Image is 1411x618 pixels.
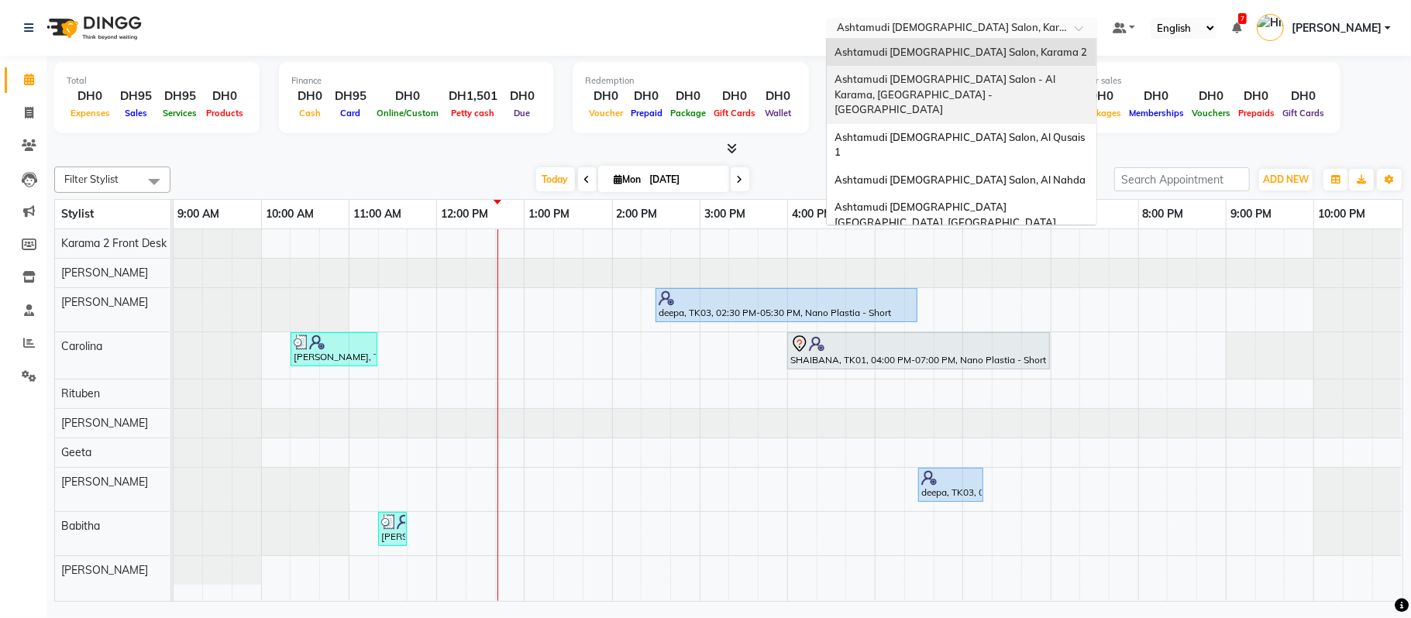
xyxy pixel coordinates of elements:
[291,74,541,88] div: Finance
[536,167,575,191] span: Today
[262,203,318,225] a: 10:00 AM
[1234,88,1279,105] div: DH0
[337,108,365,118] span: Card
[160,108,201,118] span: Services
[174,203,223,225] a: 9:00 AM
[202,108,247,118] span: Products
[1077,88,1125,105] div: DH0
[1077,74,1328,88] div: Other sales
[114,88,158,105] div: DH95
[121,108,151,118] span: Sales
[666,108,710,118] span: Package
[380,514,405,544] div: [PERSON_NAME], TK02, 11:20 AM-11:40 AM, Eyebrow Threading
[1114,167,1250,191] input: Search Appointment
[613,203,662,225] a: 2:00 PM
[525,203,573,225] a: 1:00 PM
[61,519,100,533] span: Babitha
[710,108,759,118] span: Gift Cards
[1232,21,1241,35] a: 7
[1139,203,1188,225] a: 8:00 PM
[40,6,146,50] img: logo
[835,131,1087,159] span: Ashtamudi [DEMOGRAPHIC_DATA] Salon, Al Qusais 1
[1125,108,1188,118] span: Memberships
[61,386,100,400] span: Rituben
[645,168,723,191] input: 2025-09-01
[448,108,499,118] span: Petty cash
[666,88,710,105] div: DH0
[1292,20,1382,36] span: [PERSON_NAME]
[1257,14,1284,41] img: Himanshu Akania
[657,290,916,320] div: deepa, TK03, 02:30 PM-05:30 PM, Nano Plastia - Short
[61,416,148,430] span: [PERSON_NAME]
[61,295,148,309] span: [PERSON_NAME]
[759,88,797,105] div: DH0
[67,108,114,118] span: Expenses
[1279,88,1328,105] div: DH0
[835,73,1058,115] span: Ashtamudi [DEMOGRAPHIC_DATA] Salon - Al Karama, [GEOGRAPHIC_DATA] -[GEOGRAPHIC_DATA]
[504,88,541,105] div: DH0
[788,203,837,225] a: 4:00 PM
[373,108,442,118] span: Online/Custom
[761,108,795,118] span: Wallet
[710,88,759,105] div: DH0
[292,335,376,364] div: [PERSON_NAME], TK02, 10:20 AM-11:20 AM, Creative Hair Cut
[1125,88,1188,105] div: DH0
[373,88,442,105] div: DH0
[158,88,202,105] div: DH95
[67,88,114,105] div: DH0
[1238,13,1247,24] span: 7
[61,563,148,577] span: [PERSON_NAME]
[1259,169,1313,191] button: ADD NEW
[291,88,329,105] div: DH0
[1077,108,1125,118] span: Packages
[585,88,627,105] div: DH0
[1234,108,1279,118] span: Prepaids
[700,203,749,225] a: 3:00 PM
[1188,88,1234,105] div: DH0
[920,470,982,500] div: deepa, TK03, 05:30 PM-06:15 PM, Fruit Facial
[1279,108,1328,118] span: Gift Cards
[61,266,148,280] span: [PERSON_NAME]
[627,108,666,118] span: Prepaid
[627,88,666,105] div: DH0
[1314,203,1369,225] a: 10:00 PM
[1263,173,1309,185] span: ADD NEW
[61,339,102,353] span: Carolina
[1227,203,1275,225] a: 9:00 PM
[611,173,645,185] span: Mon
[835,201,1056,228] span: Ashtamudi [DEMOGRAPHIC_DATA] [GEOGRAPHIC_DATA], [GEOGRAPHIC_DATA]
[202,88,247,105] div: DH0
[835,46,1087,58] span: Ashtamudi [DEMOGRAPHIC_DATA] Salon, Karama 2
[789,335,1048,367] div: SHAIBANA, TK01, 04:00 PM-07:00 PM, Nano Plastia - Short
[64,173,119,185] span: Filter Stylist
[442,88,504,105] div: DH1,501
[61,207,94,221] span: Stylist
[349,203,405,225] a: 11:00 AM
[61,236,167,250] span: Karama 2 Front Desk
[826,38,1097,225] ng-dropdown-panel: Options list
[585,108,627,118] span: Voucher
[61,475,148,489] span: [PERSON_NAME]
[511,108,535,118] span: Due
[835,173,1086,186] span: Ashtamudi [DEMOGRAPHIC_DATA] Salon, Al Nahda
[295,108,325,118] span: Cash
[437,203,492,225] a: 12:00 PM
[1188,108,1234,118] span: Vouchers
[67,74,247,88] div: Total
[585,74,797,88] div: Redemption
[329,88,373,105] div: DH95
[61,445,91,459] span: Geeta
